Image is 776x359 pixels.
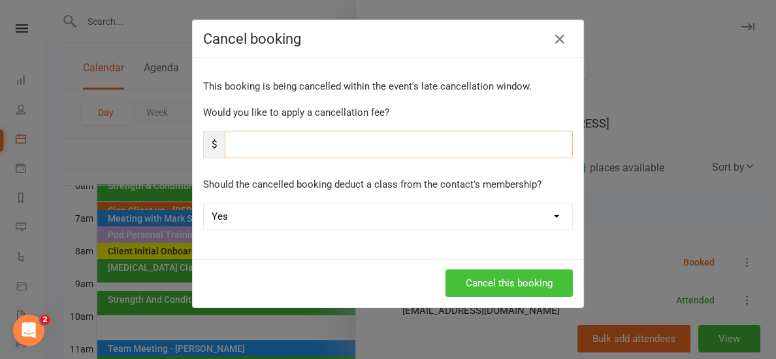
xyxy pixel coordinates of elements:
p: This booking is being cancelled within the event's late cancellation window. [203,78,573,94]
p: Would you like to apply a cancellation fee? [203,105,573,120]
h4: Cancel booking [203,31,573,47]
p: Should the cancelled booking deduct a class from the contact's membership? [203,177,573,192]
span: 2 [40,315,50,325]
button: Close [549,29,570,50]
span: $ [203,131,225,158]
iframe: Intercom live chat [13,315,44,346]
button: Cancel this booking [445,269,573,297]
